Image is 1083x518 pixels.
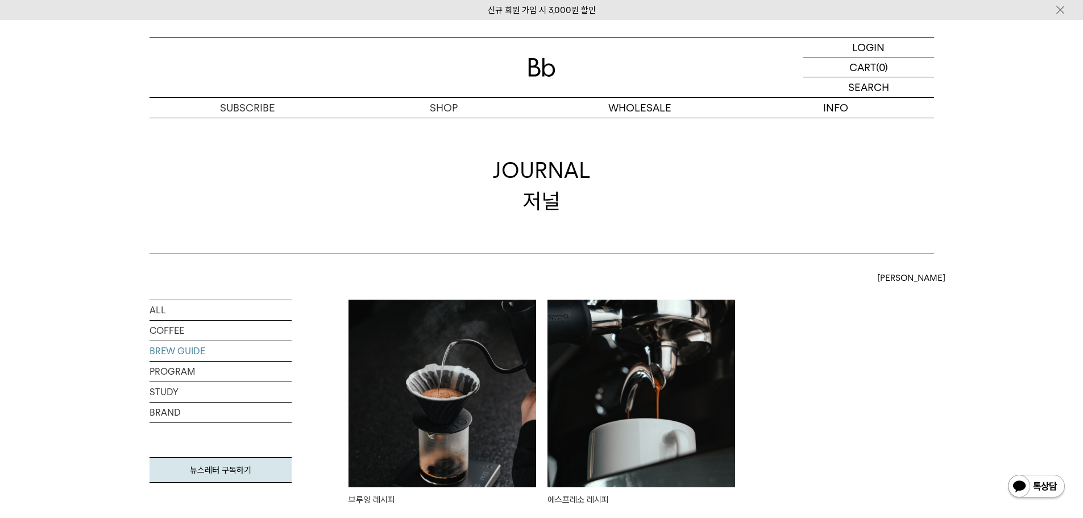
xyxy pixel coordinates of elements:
[150,341,292,361] a: BREW GUIDE
[848,77,889,97] p: SEARCH
[803,57,934,77] a: CART (0)
[150,321,292,341] a: COFFEE
[542,98,738,118] p: WHOLESALE
[493,155,591,216] div: JOURNAL 저널
[876,57,888,77] p: (0)
[150,457,292,483] a: 뉴스레터 구독하기
[150,98,346,118] a: SUBSCRIBE
[877,271,945,285] span: [PERSON_NAME]
[150,382,292,402] a: STUDY
[547,300,735,487] img: 에스프레소 레시피
[150,300,292,320] a: ALL
[528,58,555,77] img: 로고
[738,98,934,118] p: INFO
[150,403,292,422] a: BRAND
[348,300,536,487] img: 브루잉 레시피
[150,362,292,382] a: PROGRAM
[852,38,885,57] p: LOGIN
[346,98,542,118] a: SHOP
[488,5,596,15] a: 신규 회원 가입 시 3,000원 할인
[803,38,934,57] a: LOGIN
[1007,474,1066,501] img: 카카오톡 채널 1:1 채팅 버튼
[849,57,876,77] p: CART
